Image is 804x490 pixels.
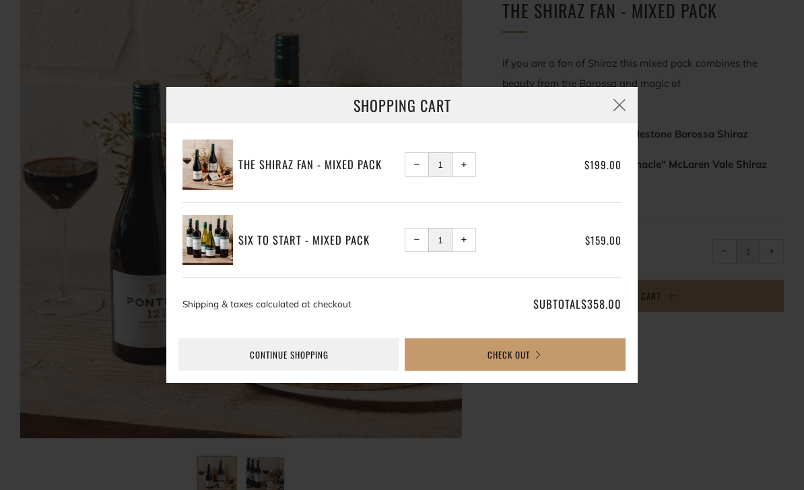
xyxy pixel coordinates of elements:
[238,230,400,250] a: Six To Start - Mixed Pack
[178,338,399,371] a: Continue shopping
[405,338,626,371] button: Check Out
[584,157,622,172] span: $199.00
[414,162,420,168] span: −
[585,233,622,247] span: $159.00
[428,152,453,177] input: quantity
[428,228,453,252] input: quantity
[479,294,622,314] p: Subtotal
[601,87,638,123] button: Close (Esc)
[414,237,420,243] span: −
[182,140,233,190] img: The Shiraz Fan - Mixed Pack
[461,162,467,168] span: +
[166,87,638,123] h3: Shopping Cart
[461,237,467,243] span: +
[182,215,233,266] img: Six To Start - Mixed Pack
[581,295,622,312] span: $358.00
[238,154,400,175] a: The Shiraz Fan - Mixed Pack
[182,294,473,314] p: Shipping & taxes calculated at checkout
